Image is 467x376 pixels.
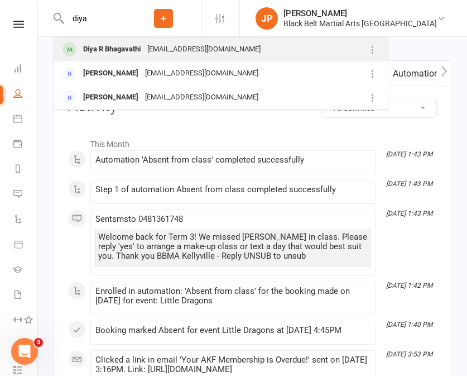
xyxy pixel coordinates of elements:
[144,41,264,58] div: [EMAIL_ADDRESS][DOMAIN_NAME]
[98,232,368,261] div: Welcome back for Term 3! We missed [PERSON_NAME] in class. Please reply 'yes' to arrange a make-u...
[95,214,183,224] span: Sent sms to 0481361748
[386,282,432,289] i: [DATE] 1:42 PM
[80,89,142,106] div: [PERSON_NAME]
[386,350,432,358] i: [DATE] 3:53 PM
[95,155,370,165] div: Automation 'Absent from class' completed successfully
[386,210,432,217] i: [DATE] 1:43 PM
[68,98,437,115] h3: Activity
[256,7,278,30] div: JP
[386,150,432,158] i: [DATE] 1:43 PM
[11,338,38,365] iframe: Intercom live chat
[13,57,38,82] a: Dashboard
[283,18,437,28] div: Black Belt Martial Arts [GEOGRAPHIC_DATA]
[80,65,142,82] div: [PERSON_NAME]
[68,132,437,150] li: This Month
[142,89,262,106] div: [EMAIL_ADDRESS][DOMAIN_NAME]
[386,180,432,188] i: [DATE] 1:43 PM
[64,11,126,26] input: Search...
[13,334,38,359] a: Assessments
[95,185,370,194] div: Step 1 of automation Absent from class completed successfully
[95,287,370,306] div: Enrolled in automation: 'Absent from class' for the booking made on [DATE] for event: Little Dragons
[142,65,262,82] div: [EMAIL_ADDRESS][DOMAIN_NAME]
[34,338,43,347] span: 3
[386,321,432,329] i: [DATE] 1:40 PM
[13,107,38,132] a: Calendar
[385,61,451,87] a: Automations
[13,158,38,183] a: Reports
[95,355,370,374] div: Clicked a link in email 'Your AKF Membership is Overdue!' sent on [DATE] 3:16PM. Link: [URL][DOMA...
[13,132,38,158] a: Payments
[80,41,144,58] div: Diya R Bhagavathi
[95,326,370,335] div: Booking marked Absent for event Little Dragons at [DATE] 4:45PM
[13,233,38,258] a: Product Sales
[13,82,38,107] a: People
[283,8,437,18] div: [PERSON_NAME]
